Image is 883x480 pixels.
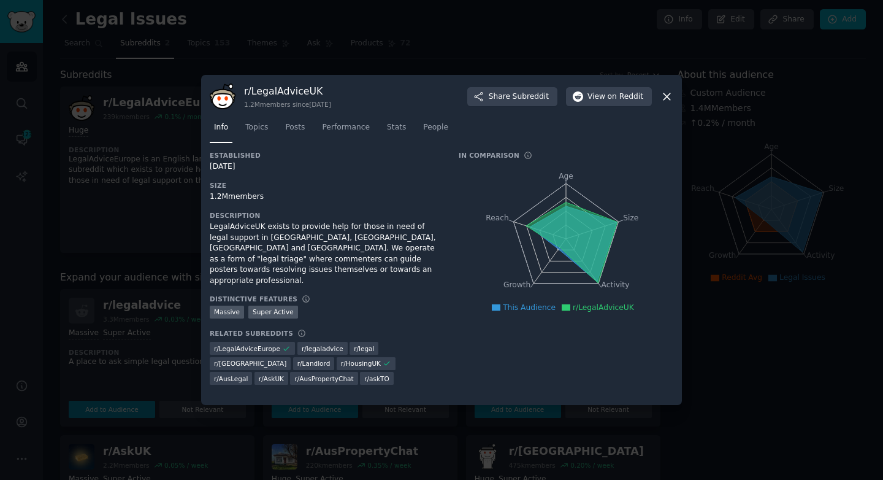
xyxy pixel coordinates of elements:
[210,118,232,143] a: Info
[210,211,442,220] h3: Description
[341,359,381,368] span: r/ HousingUK
[210,192,442,203] div: 1.2M members
[623,214,638,222] tspan: Size
[244,85,331,98] h3: r/ LegalAdviceUK
[423,122,448,133] span: People
[214,359,286,368] span: r/ [GEOGRAPHIC_DATA]
[513,91,549,103] span: Subreddit
[559,172,573,180] tspan: Age
[364,374,389,383] span: r/ askTO
[210,83,235,109] img: LegalAdviceUK
[214,344,280,353] span: r/ LegalAdviceEurope
[285,122,305,133] span: Posts
[210,151,442,160] h3: Established
[302,344,343,353] span: r/ legaladvice
[259,374,284,383] span: r/ AskUK
[354,344,374,353] span: r/ legal
[244,100,331,109] div: 1.2M members since [DATE]
[486,214,509,222] tspan: Reach
[573,303,634,312] span: r/LegalAdviceUK
[503,281,530,290] tspan: Growth
[245,122,268,133] span: Topics
[419,118,453,143] a: People
[322,122,370,133] span: Performance
[383,118,410,143] a: Stats
[294,374,353,383] span: r/ AusPropertyChat
[214,122,228,133] span: Info
[318,118,374,143] a: Performance
[210,161,442,172] div: [DATE]
[281,118,309,143] a: Posts
[602,281,630,290] tspan: Activity
[241,118,272,143] a: Topics
[210,306,244,319] div: Massive
[297,359,331,368] span: r/ Landlord
[210,181,442,190] h3: Size
[566,87,652,107] button: Viewon Reddit
[210,295,297,303] h3: Distinctive Features
[210,222,442,286] div: LegalAdviceUK exists to provide help for those in need of legal support in [GEOGRAPHIC_DATA], [GE...
[489,91,549,103] span: Share
[210,329,293,338] h3: Related Subreddits
[387,122,406,133] span: Stats
[587,91,643,103] span: View
[608,91,643,103] span: on Reddit
[248,306,298,319] div: Super Active
[467,87,557,107] button: ShareSubreddit
[214,374,248,383] span: r/ AusLegal
[459,151,519,160] h3: In Comparison
[503,303,556,312] span: This Audience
